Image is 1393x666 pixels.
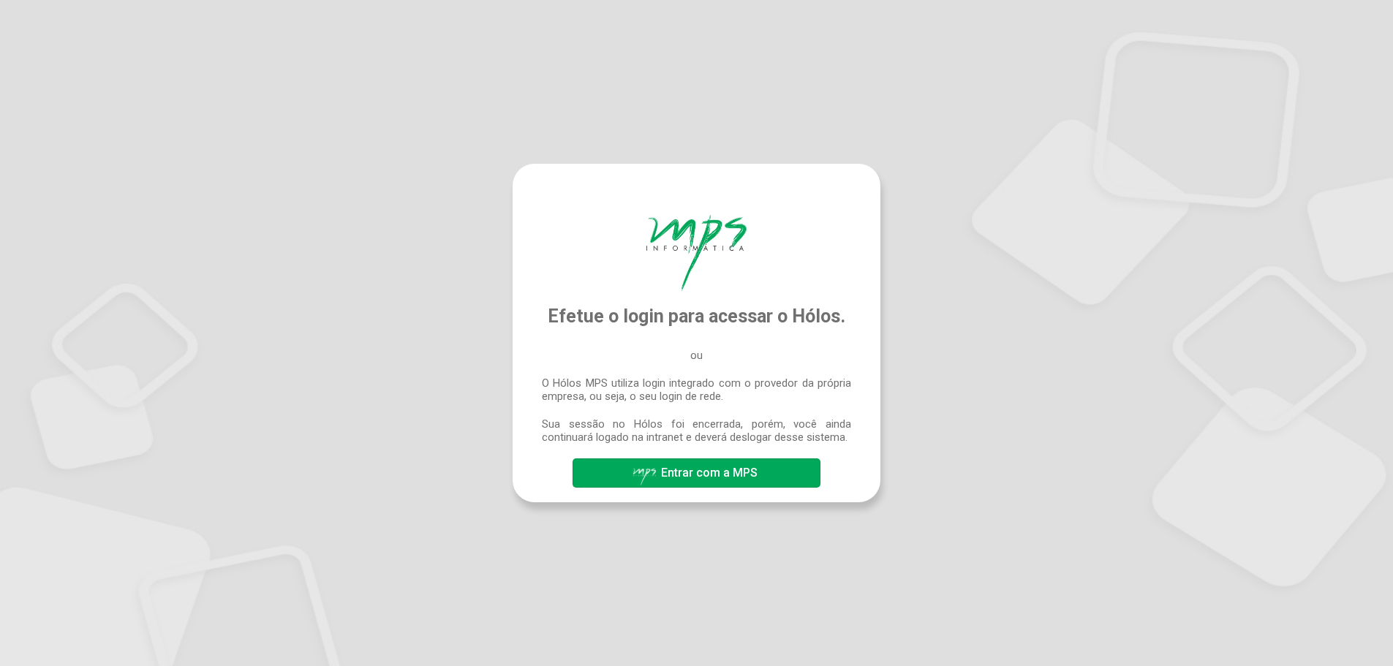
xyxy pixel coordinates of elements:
[573,458,820,488] button: Entrar com a MPS
[542,376,851,403] span: O Hólos MPS utiliza login integrado com o provedor da própria empresa, ou seja, o seu login de rede.
[661,466,758,480] span: Entrar com a MPS
[542,417,851,444] span: Sua sessão no Hólos foi encerrada, porém, você ainda continuará logado na intranet e deverá deslo...
[646,215,746,291] img: Hólos Mps Digital
[548,306,845,327] span: Efetue o login para acessar o Hólos.
[690,349,703,362] span: ou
